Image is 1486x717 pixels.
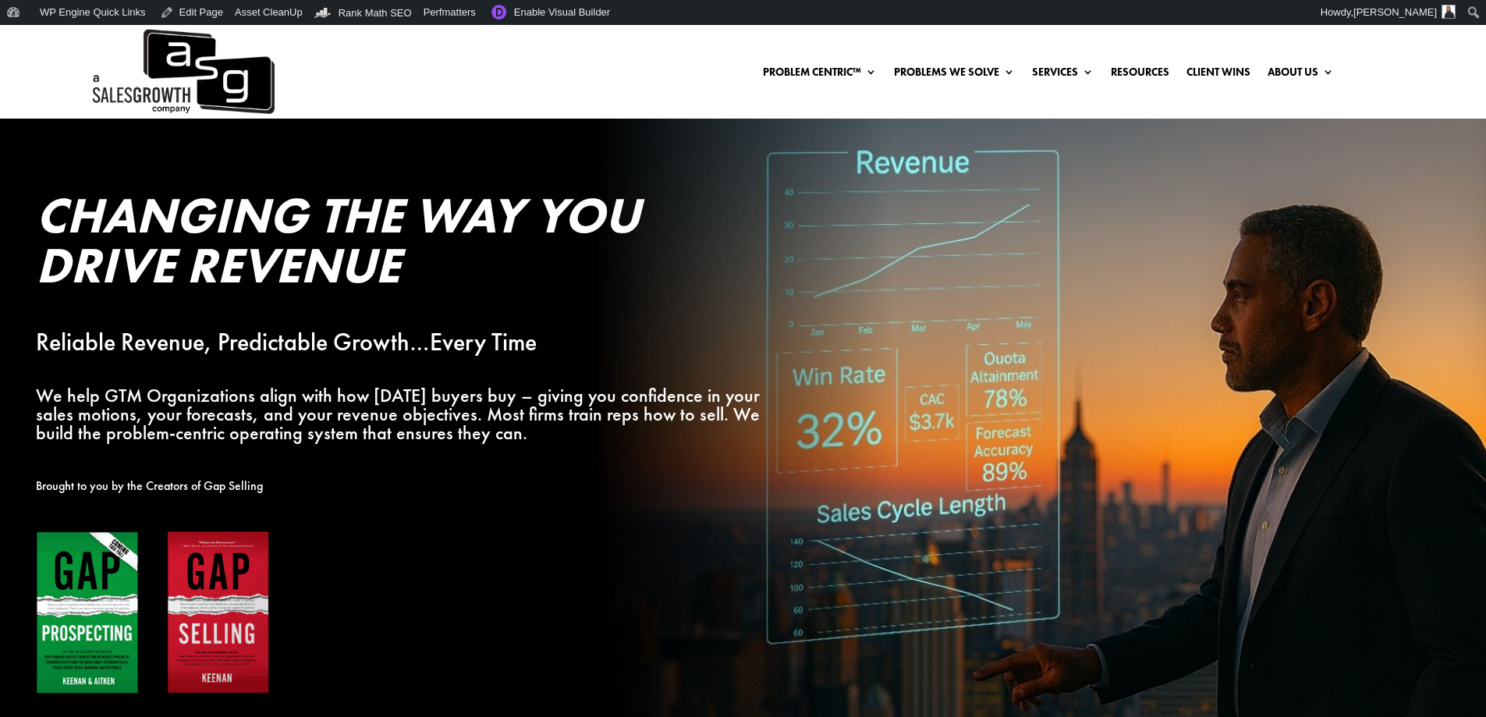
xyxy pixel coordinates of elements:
span: Rank Math SEO [339,7,412,19]
img: Gap Books [36,531,270,695]
span: [PERSON_NAME] [1353,6,1437,18]
p: Reliable Revenue, Predictable Growth…Every Time [36,333,768,352]
p: We help GTM Organizations align with how [DATE] buyers buy – giving you confidence in your sales ... [36,386,768,442]
p: Brought to you by the Creators of Gap Selling [36,477,768,495]
h2: Changing the Way You Drive Revenue [36,190,768,298]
